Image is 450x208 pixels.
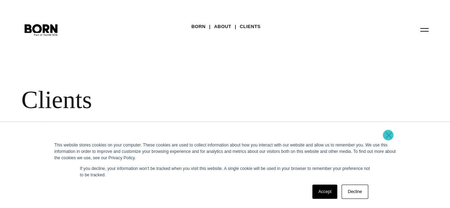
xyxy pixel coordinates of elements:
[214,21,231,32] a: About
[191,21,206,32] a: BORN
[21,85,320,114] span: Clients
[80,165,370,178] p: If you decline, your information won’t be tracked when you visit this website. A single cookie wi...
[54,142,396,161] div: This website stores cookies on your computer. These cookies are used to collect information about...
[385,132,393,138] a: ×
[312,185,338,199] a: Accept
[416,22,433,37] button: Open
[342,185,368,199] a: Decline
[240,21,260,32] a: Clients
